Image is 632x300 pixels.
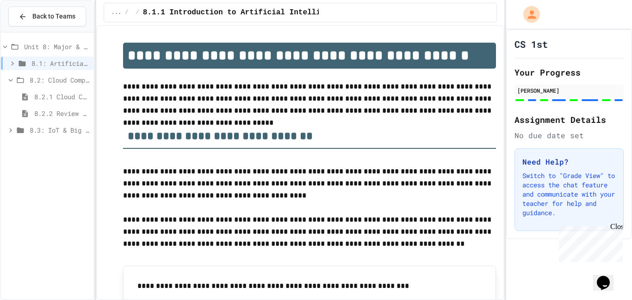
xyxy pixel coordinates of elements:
span: 8.3: IoT & Big Data [30,125,90,135]
h1: CS 1st [514,38,548,51]
div: Chat with us now!Close [4,4,64,59]
div: No due date set [514,130,624,141]
h3: Need Help? [522,156,616,167]
div: My Account [514,4,542,25]
span: 8.2.2 Review - Cloud Computing [34,109,90,118]
h2: Your Progress [514,66,624,79]
span: / [125,9,128,16]
span: 8.1.1 Introduction to Artificial Intelligence [143,7,343,18]
button: Back to Teams [8,6,86,26]
span: Back to Teams [32,12,75,21]
span: 8.2.1 Cloud Computing: Transforming the Digital World [34,92,90,102]
p: Switch to "Grade View" to access the chat feature and communicate with your teacher for help and ... [522,171,616,217]
h2: Assignment Details [514,113,624,126]
span: ... [112,9,122,16]
span: 8.1: Artificial Intelligence Basics [31,58,90,68]
div: [PERSON_NAME] [517,86,621,95]
span: Unit 8: Major & Emerging Technologies [24,42,90,51]
iframe: chat widget [593,263,623,291]
span: / [136,9,139,16]
span: 8.2: Cloud Computing [30,75,90,85]
iframe: chat widget [555,223,623,262]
